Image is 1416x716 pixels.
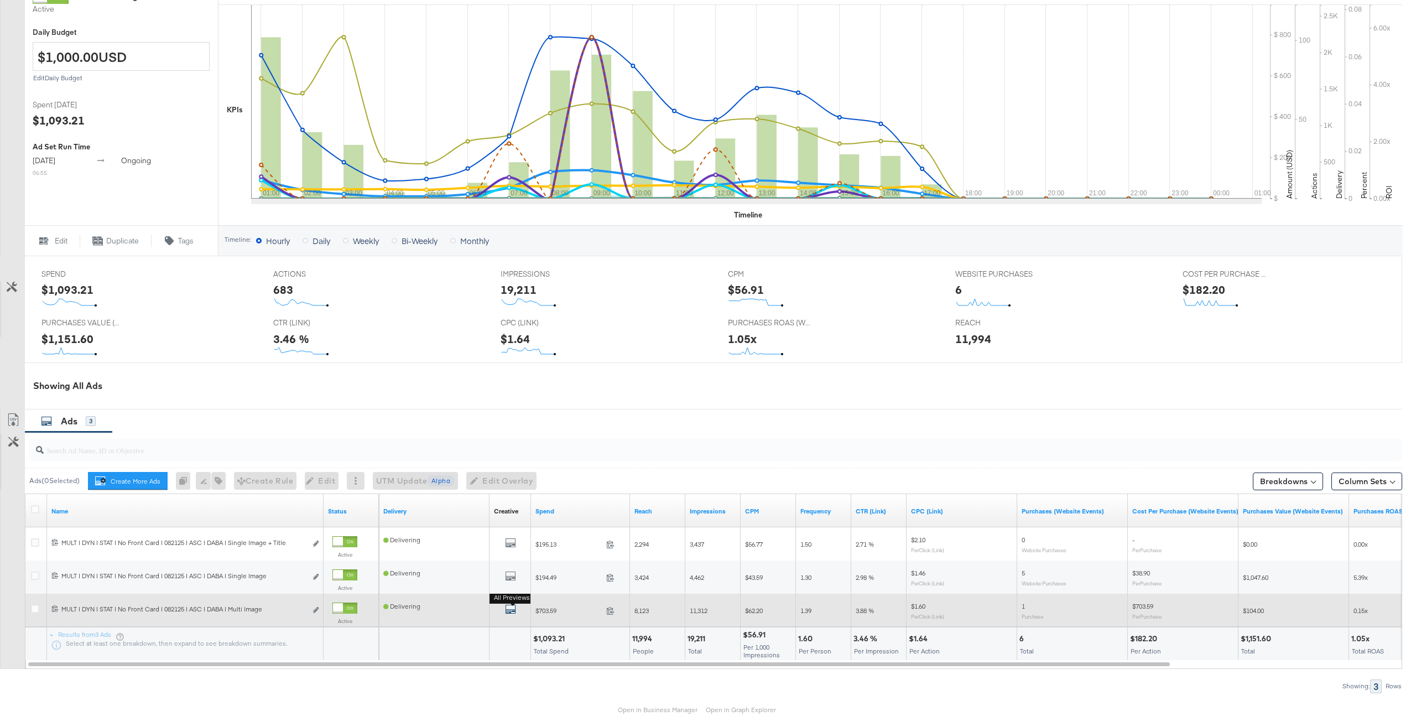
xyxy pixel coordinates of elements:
[690,540,704,548] span: 3,437
[854,647,899,655] span: Per Impression
[224,236,252,243] div: Timeline:
[176,472,196,490] div: 0
[383,602,420,610] span: Delivering
[955,318,1038,328] span: REACH
[911,569,925,577] span: $1.46
[1384,185,1394,199] text: ROI
[33,142,210,152] div: Ad Set Run Time
[633,647,654,655] span: People
[743,630,769,640] div: $56.91
[745,540,763,548] span: $56.77
[1353,573,1368,582] span: 5.39x
[1359,172,1369,199] text: Percent
[402,235,438,246] span: Bi-Weekly
[41,318,124,328] span: PURCHASES VALUE (WEBSITE EVENTS)
[41,269,124,279] span: SPEND
[494,507,518,516] a: Shows the creative associated with your ad.
[632,634,655,644] div: 11,994
[383,569,420,577] span: Delivering
[634,573,649,582] span: 3,424
[24,234,80,247] button: Edit
[1131,647,1161,655] span: Per Action
[688,647,702,655] span: Total
[1353,540,1368,548] span: 0.00x
[41,331,93,347] div: $1,151.60
[266,235,290,246] span: Hourly
[1241,647,1255,655] span: Total
[853,634,881,644] div: 3.46 %
[728,269,811,279] span: CPM
[1309,173,1319,199] text: Actions
[1022,547,1066,553] sub: Website Purchases
[273,318,356,328] span: CTR (LINK)
[911,602,925,610] span: $1.60
[1243,606,1264,615] span: $104.00
[332,551,357,558] label: Active
[1022,580,1066,587] sub: Website Purchases
[501,282,537,298] div: 19,211
[634,540,649,548] span: 2,294
[911,536,925,544] span: $2.10
[273,331,309,347] div: 3.46 %
[501,318,584,328] span: CPC (LINK)
[734,210,762,220] div: Timeline
[1130,634,1160,644] div: $182.20
[501,331,530,347] div: $1.64
[494,507,518,516] div: Creative
[1022,536,1025,544] span: 0
[33,380,1402,392] div: Showing All Ads
[33,27,210,38] label: Daily Budget
[535,540,602,548] span: $195.13
[745,606,763,615] span: $62.20
[535,573,602,582] span: $194.49
[178,236,194,246] span: Tags
[634,606,649,615] span: 8,123
[121,155,151,165] span: ongoing
[799,647,831,655] span: Per Person
[383,507,485,516] a: Reflects the ability of your Ad to achieve delivery.
[800,507,847,516] a: The average number of times your ad was served to each person.
[152,234,207,247] button: Tags
[728,282,764,298] div: $56.91
[800,573,811,582] span: 1.30
[328,507,374,516] a: Shows the current state of your Ad.
[911,547,944,553] sub: Per Click (Link)
[1243,573,1268,582] span: $1,047.60
[856,507,902,516] a: The number of clicks received on a link in your ad divided by the number of impressions.
[55,236,67,246] span: Edit
[1331,473,1402,490] button: Column Sets
[33,74,210,82] div: Edit Daily Budget
[383,536,420,544] span: Delivering
[690,507,736,516] a: The number of times your ad was served. On mobile apps an ad is counted as served the first time ...
[743,643,780,659] span: Per 1,000 Impressions
[29,476,80,486] div: Ads ( 0 Selected)
[88,472,168,490] button: Create More Ads
[1284,150,1294,199] text: Amount (USD)
[800,606,811,615] span: 1.39
[911,580,944,587] sub: Per Click (Link)
[1243,540,1257,548] span: $0.00
[33,4,69,14] label: Active
[1132,536,1134,544] span: -
[728,318,811,328] span: PURCHASES ROAS (WEBSITE EVENTS)
[634,507,681,516] a: The number of people your ad was served to.
[1370,679,1382,693] div: 3
[61,416,77,427] span: Ads
[1132,580,1162,587] sub: Per Purchase
[61,538,306,547] div: MULT | DYN | STAT | No Front Card | 082125 | ASC | DABA | Single Image + Title
[955,282,962,298] div: 6
[273,282,293,298] div: 683
[1132,507,1238,516] a: The average cost for each purchase tracked by your Custom Audience pixel on your website after pe...
[1342,682,1370,690] div: Showing:
[1132,602,1153,610] span: $703.59
[1132,547,1162,553] sub: Per Purchase
[33,112,85,128] div: $1,093.21
[313,235,330,246] span: Daily
[106,236,139,246] span: Duplicate
[41,282,93,298] div: $1,093.21
[856,540,874,548] span: 2.71 %
[33,100,116,110] span: Spent [DATE]
[535,507,626,516] a: The total amount spent to date.
[856,573,874,582] span: 2.98 %
[535,606,602,615] span: $703.59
